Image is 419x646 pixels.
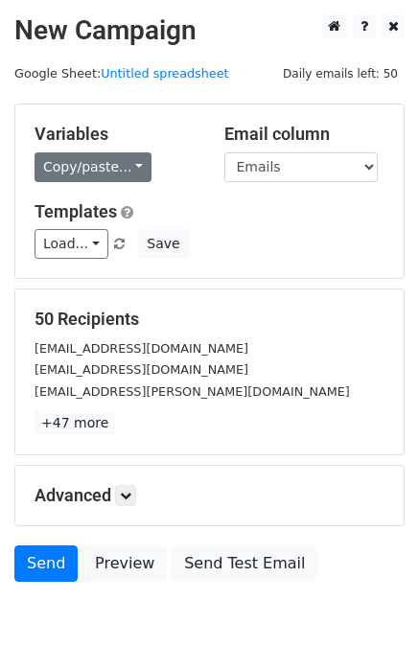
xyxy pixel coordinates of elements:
[172,545,317,582] a: Send Test Email
[323,554,419,646] iframe: Chat Widget
[35,124,196,145] h5: Variables
[35,201,117,221] a: Templates
[82,545,167,582] a: Preview
[35,411,115,435] a: +47 more
[224,124,385,145] h5: Email column
[276,66,405,81] a: Daily emails left: 50
[35,152,151,182] a: Copy/paste...
[14,545,78,582] a: Send
[14,66,229,81] small: Google Sheet:
[14,14,405,47] h2: New Campaign
[35,309,384,330] h5: 50 Recipients
[35,362,248,377] small: [EMAIL_ADDRESS][DOMAIN_NAME]
[35,384,350,399] small: [EMAIL_ADDRESS][PERSON_NAME][DOMAIN_NAME]
[138,229,188,259] button: Save
[101,66,228,81] a: Untitled spreadsheet
[276,63,405,84] span: Daily emails left: 50
[35,485,384,506] h5: Advanced
[35,229,108,259] a: Load...
[35,341,248,356] small: [EMAIL_ADDRESS][DOMAIN_NAME]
